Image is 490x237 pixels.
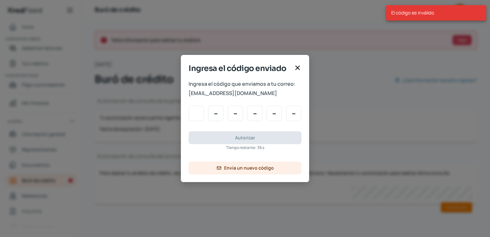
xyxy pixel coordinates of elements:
span: Ingresa el código que enviamos a tu correo: [189,79,301,89]
input: Code input [189,106,204,121]
span: Autorizar [235,136,255,140]
input: Code input [208,106,224,121]
span: Ingresa el código enviado [189,63,291,74]
span: Envía un nuevo código [224,166,274,170]
span: Tiempo restante: 38 s [226,144,264,151]
div: El código es inválido [386,5,486,21]
span: [EMAIL_ADDRESS][DOMAIN_NAME] [189,89,301,98]
input: Code input [247,106,262,121]
input: Code input [286,106,301,121]
button: Autorizar [189,131,301,144]
input: Code input [266,106,282,121]
input: Code input [228,106,243,121]
button: Envía un nuevo código [189,162,301,174]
